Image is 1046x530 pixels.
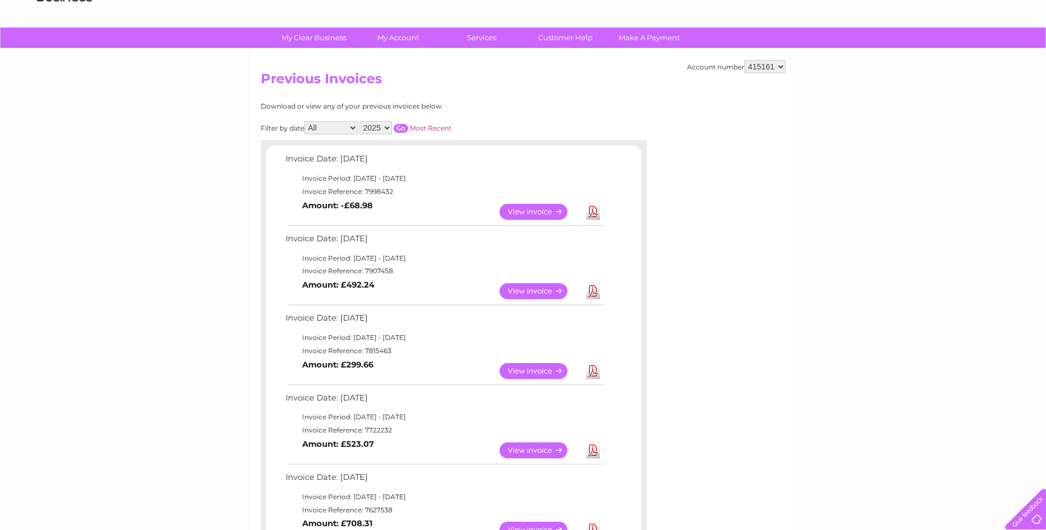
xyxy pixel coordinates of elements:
img: logo.png [36,29,93,62]
td: Invoice Date: [DATE] [283,152,605,172]
a: Services [436,28,527,48]
b: Amount: -£68.98 [302,201,373,210]
td: Invoice Period: [DATE] - [DATE] [283,331,605,344]
div: Account number [687,60,786,73]
b: Amount: £492.24 [302,280,374,290]
div: Filter by date [261,121,550,134]
td: Invoice Period: [DATE] - [DATE] [283,410,605,424]
a: Blog [950,47,966,55]
a: View [500,442,581,458]
a: View [500,363,581,379]
a: My Account [352,28,443,48]
td: Invoice Date: [DATE] [283,470,605,490]
b: Amount: £299.66 [302,360,373,370]
a: Download [586,204,600,220]
a: Log out [1010,47,1036,55]
a: View [500,283,581,299]
a: Contact [973,47,1000,55]
a: Water [852,47,873,55]
td: Invoice Period: [DATE] - [DATE] [283,490,605,504]
td: Invoice Reference: 7907458 [283,264,605,278]
td: Invoice Reference: 7998432 [283,185,605,198]
a: View [500,204,581,220]
td: Invoice Reference: 7722232 [283,424,605,437]
td: Invoice Date: [DATE] [283,231,605,252]
b: Amount: £523.07 [302,439,374,449]
a: My Clear Business [269,28,360,48]
div: Download or view any of your previous invoices below. [261,102,550,110]
td: Invoice Reference: 7815463 [283,344,605,358]
a: Most Recent [410,124,452,132]
td: Invoice Date: [DATE] [283,391,605,411]
div: Clear Business is a trading name of Verastar Limited (registered in [GEOGRAPHIC_DATA] No. 3667643... [263,6,784,53]
b: Amount: £708.31 [302,518,373,528]
td: Invoice Period: [DATE] - [DATE] [283,172,605,185]
td: Invoice Reference: 7627538 [283,504,605,517]
a: Download [586,442,600,458]
h2: Previous Invoices [261,71,786,92]
a: Energy [879,47,904,55]
a: Make A Payment [604,28,695,48]
a: Customer Help [520,28,611,48]
td: Invoice Period: [DATE] - [DATE] [283,252,605,265]
a: Telecoms [910,47,943,55]
a: Download [586,363,600,379]
a: Download [586,283,600,299]
a: 0333 014 3131 [838,6,914,19]
td: Invoice Date: [DATE] [283,311,605,331]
